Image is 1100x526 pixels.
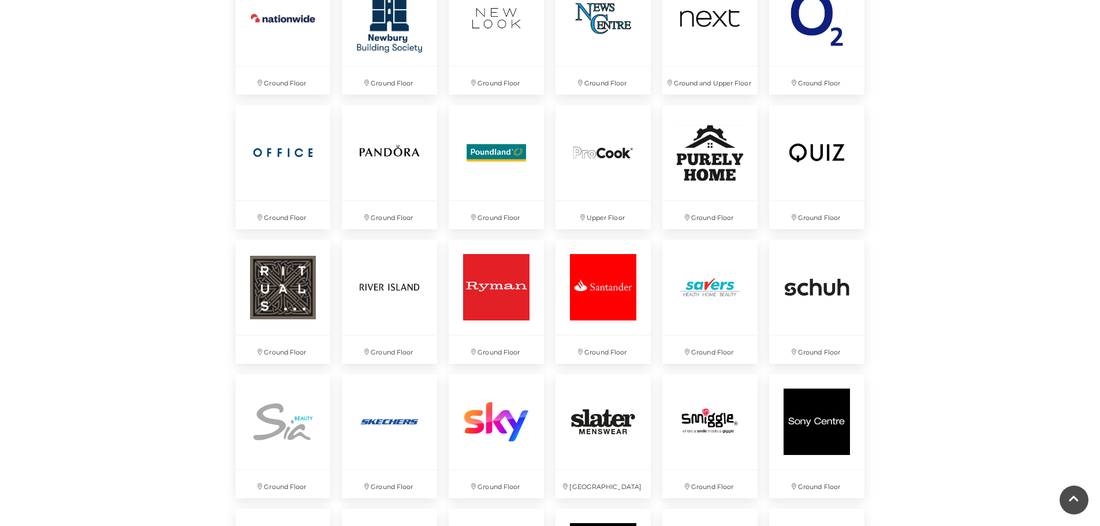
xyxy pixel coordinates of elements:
p: Ground Floor [662,201,758,229]
img: Purley Home at Festival Place [662,105,758,200]
p: Upper Floor [555,201,651,229]
p: Ground Floor [236,201,331,229]
a: Ground Floor [443,234,550,370]
p: Ground Floor [555,335,651,364]
a: Upper Floor [550,99,657,235]
a: Ground Floor [763,234,870,370]
p: Ground Floor [236,470,331,498]
a: [GEOGRAPHIC_DATA] [550,368,657,504]
p: Ground Floor [236,335,331,364]
a: Purley Home at Festival Place Ground Floor [657,99,763,235]
p: Ground Floor [342,201,437,229]
p: Ground Floor [449,66,544,95]
p: Ground Floor [769,335,864,364]
p: Ground Floor [342,66,437,95]
p: Ground Floor [449,335,544,364]
p: Ground Floor [342,470,437,498]
a: Ground Floor [230,368,337,504]
a: Ground Floor [550,234,657,370]
a: Ground Floor [443,99,550,235]
p: Ground Floor [342,335,437,364]
p: Ground Floor [236,66,331,95]
a: Ground Floor [763,368,870,504]
a: Ground Floor [657,368,763,504]
a: Ground Floor [230,234,337,370]
p: [GEOGRAPHIC_DATA] [555,470,651,498]
a: Ground Floor [443,368,550,504]
a: Ground Floor [230,99,337,235]
p: Ground Floor [769,470,864,498]
p: Ground Floor [662,470,758,498]
a: Ground Floor [336,234,443,370]
p: Ground Floor [769,201,864,229]
p: Ground Floor [555,66,651,95]
p: Ground and Upper Floor [662,66,758,95]
a: Ground Floor [657,234,763,370]
p: Ground Floor [769,66,864,95]
a: Ground Floor [336,368,443,504]
a: Ground Floor [763,99,870,235]
p: Ground Floor [449,470,544,498]
p: Ground Floor [662,335,758,364]
p: Ground Floor [449,201,544,229]
a: Ground Floor [336,99,443,235]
